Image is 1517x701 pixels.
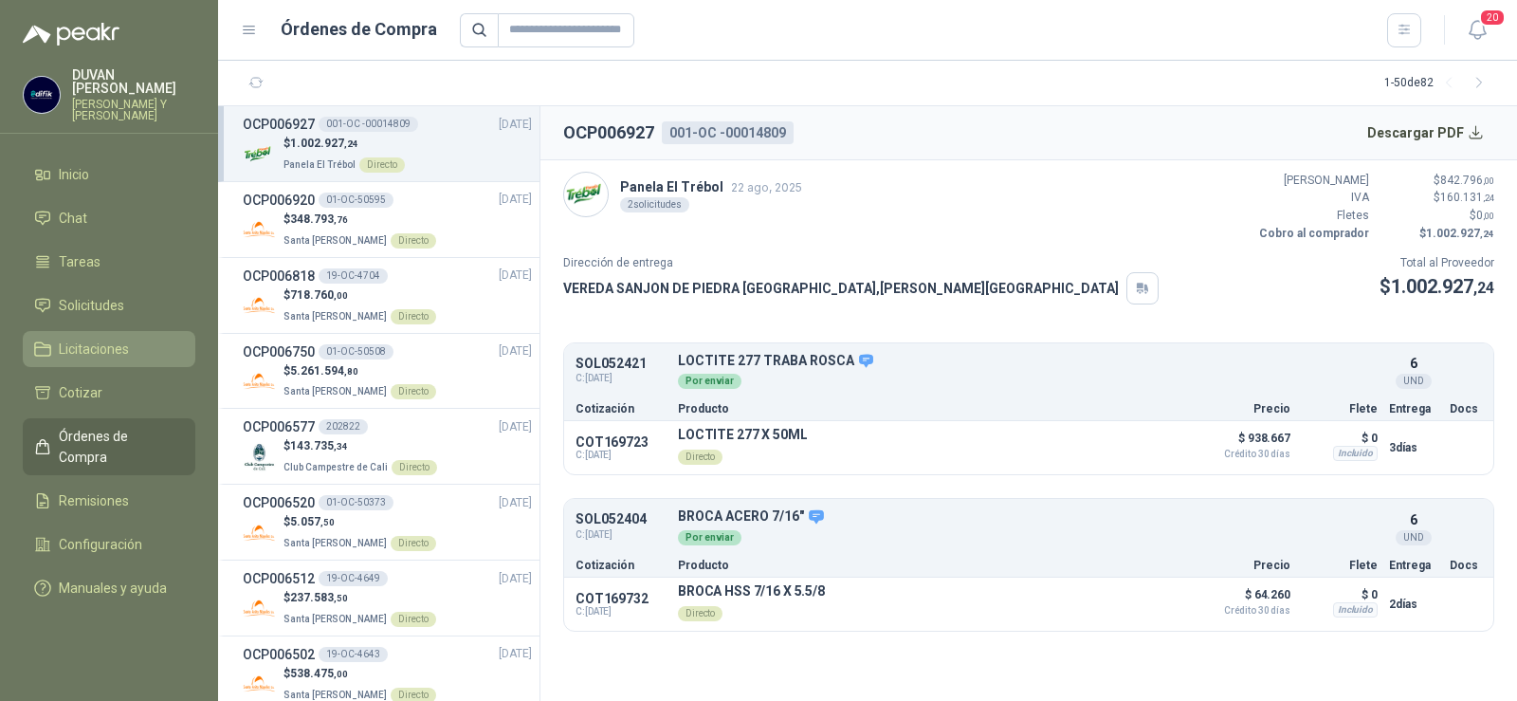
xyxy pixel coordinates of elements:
[499,267,532,285] span: [DATE]
[576,357,667,371] p: SOL052421
[243,568,315,589] h3: OCP006512
[576,560,667,571] p: Cotización
[243,341,315,362] h3: OCP006750
[1255,207,1369,225] p: Fletes
[391,536,436,551] div: Directo
[23,418,195,475] a: Órdenes de Compra
[576,403,667,415] p: Cotización
[1302,427,1378,450] p: $ 0
[1440,191,1494,204] span: 160.131
[283,362,436,380] p: $
[243,416,532,476] a: OCP006577202822[DATE] Company Logo$143.735,34Club Campestre de CaliDirecto
[243,114,315,135] h3: OCP006927
[23,200,195,236] a: Chat
[334,290,348,301] span: ,00
[1302,583,1378,606] p: $ 0
[290,364,358,378] span: 5.261.594
[499,342,532,360] span: [DATE]
[319,647,388,662] div: 19-OC-4643
[359,157,405,173] div: Directo
[1380,207,1494,225] p: $
[243,516,276,549] img: Company Logo
[1410,353,1417,374] p: 6
[499,570,532,588] span: [DATE]
[1384,68,1494,99] div: 1 - 50 de 82
[72,68,195,95] p: DUVAN [PERSON_NAME]
[243,644,315,665] h3: OCP006502
[344,366,358,377] span: ,80
[576,371,667,386] span: C: [DATE]
[23,23,119,46] img: Logo peakr
[678,530,741,545] div: Por enviar
[59,534,142,555] span: Configuración
[1380,254,1494,272] p: Total al Proveedor
[1302,560,1378,571] p: Flete
[1460,13,1494,47] button: 20
[319,117,418,132] div: 001-OC -00014809
[23,375,195,411] a: Cotizar
[319,419,368,434] div: 202822
[499,645,532,663] span: [DATE]
[1483,175,1494,186] span: ,00
[243,568,532,628] a: OCP00651219-OC-4649[DATE] Company Logo$237.583,50Santa [PERSON_NAME]Directo
[1391,275,1494,298] span: 1.002.927
[319,571,388,586] div: 19-OC-4649
[1389,560,1438,571] p: Entrega
[72,99,195,121] p: [PERSON_NAME] Y [PERSON_NAME]
[1255,189,1369,207] p: IVA
[344,138,358,149] span: ,24
[391,612,436,627] div: Directo
[678,560,1184,571] p: Producto
[1480,229,1494,239] span: ,24
[499,116,532,134] span: [DATE]
[1380,225,1494,243] p: $
[319,193,393,208] div: 01-OC-50595
[731,180,802,194] span: 22 ago, 2025
[392,460,437,475] div: Directo
[23,570,195,606] a: Manuales y ayuda
[1380,272,1494,302] p: $
[563,120,654,146] h2: OCP006927
[620,176,802,197] p: Panela El Trébol
[59,339,129,360] span: Licitaciones
[283,614,387,624] span: Santa [PERSON_NAME]
[1410,509,1417,530] p: 6
[243,138,276,171] img: Company Logo
[1389,593,1438,616] p: 2 días
[283,690,387,700] span: Santa [PERSON_NAME]
[290,515,335,528] span: 5.057
[283,538,387,548] span: Santa [PERSON_NAME]
[1440,174,1494,187] span: 842.796
[283,589,436,607] p: $
[1333,446,1378,461] div: Incluido
[1396,530,1432,545] div: UND
[283,211,436,229] p: $
[281,16,437,43] h1: Órdenes de Compra
[1380,189,1494,207] p: $
[678,450,722,465] div: Directo
[59,490,129,511] span: Remisiones
[1483,193,1494,203] span: ,24
[1196,606,1290,616] span: Crédito 30 días
[283,159,356,170] span: Panela El Trébol
[1476,209,1494,222] span: 0
[678,353,1378,370] p: LOCTITE 277 TRABA ROSCA
[283,286,436,304] p: $
[662,121,794,144] div: 001-OC -00014809
[678,427,807,442] p: LOCTITE 277 X 50ML
[576,450,667,461] span: C: [DATE]
[620,197,689,212] div: 2 solicitudes
[1255,225,1369,243] p: Cobro al comprador
[290,439,348,452] span: 143.735
[391,309,436,324] div: Directo
[319,344,393,360] div: 01-OC-50508
[1357,114,1495,152] button: Descargar PDF
[1380,172,1494,190] p: $
[678,374,741,389] div: Por enviar
[243,440,276,473] img: Company Logo
[1479,9,1506,27] span: 20
[290,288,348,302] span: 718.760
[678,403,1184,415] p: Producto
[243,492,532,552] a: OCP00652001-OC-50373[DATE] Company Logo$5.057,50Santa [PERSON_NAME]Directo
[243,492,315,513] h3: OCP006520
